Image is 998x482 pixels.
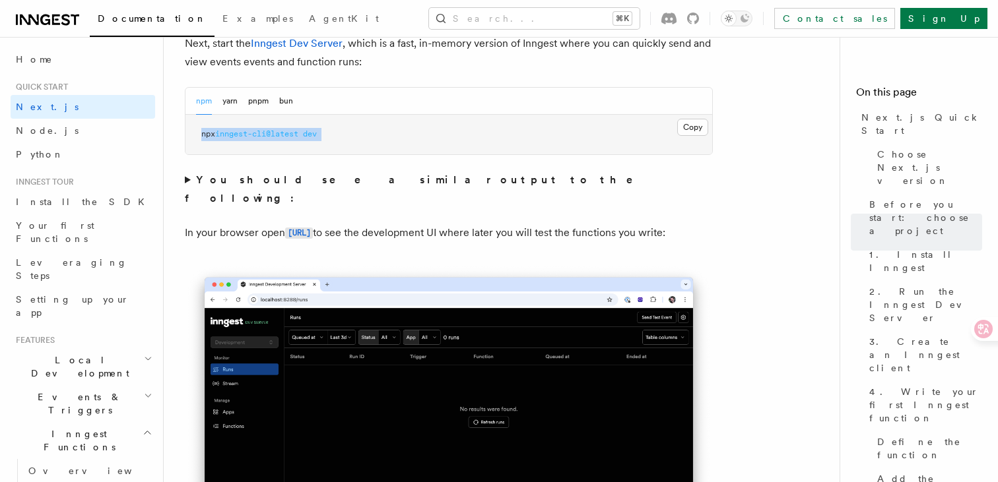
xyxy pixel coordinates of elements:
[877,435,982,462] span: Define the function
[864,380,982,430] a: 4. Write your first Inngest function
[196,88,212,115] button: npm
[11,214,155,251] a: Your first Functions
[11,82,68,92] span: Quick start
[11,348,155,385] button: Local Development
[28,466,164,476] span: Overview
[11,190,155,214] a: Install the SDK
[11,335,55,346] span: Features
[16,53,53,66] span: Home
[429,8,640,29] button: Search...⌘K
[856,105,982,142] a: Next.js Quick Start
[251,37,343,49] a: Inngest Dev Server
[185,171,713,208] summary: You should see a similar output to the following:
[11,427,143,454] span: Inngest Functions
[303,129,317,138] span: dev
[248,88,269,115] button: pnpm
[11,47,155,71] a: Home
[215,4,301,36] a: Examples
[215,129,298,138] span: inngest-cli@latest
[900,8,987,29] a: Sign Up
[16,294,129,318] span: Setting up your app
[677,119,708,136] button: Copy
[16,257,127,281] span: Leveraging Steps
[222,13,293,24] span: Examples
[861,111,982,137] span: Next.js Quick Start
[869,248,982,274] span: 1. Install Inngest
[98,13,207,24] span: Documentation
[721,11,752,26] button: Toggle dark mode
[16,149,64,160] span: Python
[285,227,313,239] code: [URL]
[285,226,313,239] a: [URL]
[16,102,79,112] span: Next.js
[309,13,379,24] span: AgentKit
[11,251,155,287] a: Leveraging Steps
[11,353,144,380] span: Local Development
[90,4,215,37] a: Documentation
[11,95,155,119] a: Next.js
[869,285,982,324] span: 2. Run the Inngest Dev Server
[301,4,387,36] a: AgentKit
[869,198,982,237] span: Before you start: choose a project
[185,224,713,243] p: In your browser open to see the development UI where later you will test the functions you write:
[864,193,982,243] a: Before you start: choose a project
[279,88,293,115] button: bun
[11,142,155,166] a: Python
[185,173,651,204] strong: You should see a similar output to the following:
[864,280,982,330] a: 2. Run the Inngest Dev Server
[185,34,713,71] p: Next, start the , which is a fast, in-memory version of Inngest where you can quickly send and vi...
[11,422,155,459] button: Inngest Functions
[774,8,895,29] a: Contact sales
[11,287,155,324] a: Setting up your app
[864,330,982,380] a: 3. Create an Inngest client
[11,119,155,142] a: Node.js
[16,125,79,136] span: Node.js
[869,335,982,375] span: 3. Create an Inngest client
[11,385,155,422] button: Events & Triggers
[872,430,982,467] a: Define the function
[613,12,632,25] kbd: ⌘K
[872,142,982,193] a: Choose Next.js version
[16,220,94,244] span: Your first Functions
[864,243,982,280] a: 1. Install Inngest
[222,88,238,115] button: yarn
[201,129,215,138] span: npx
[11,390,144,417] span: Events & Triggers
[856,84,982,105] h4: On this page
[869,385,982,425] span: 4. Write your first Inngest function
[16,196,152,207] span: Install the SDK
[11,177,74,187] span: Inngest tour
[877,148,982,187] span: Choose Next.js version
